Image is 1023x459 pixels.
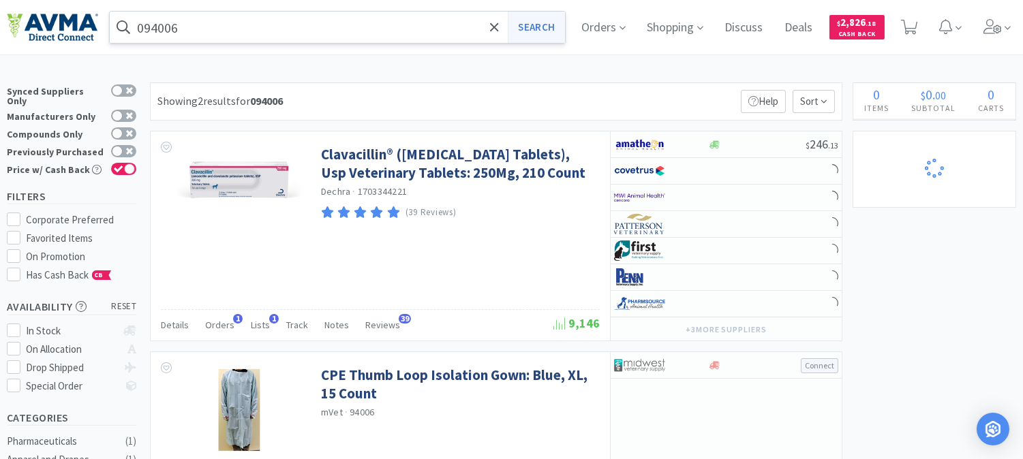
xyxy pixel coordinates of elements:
[110,12,565,43] input: Search by item, sku, manufacturer, ingredient, size...
[205,319,234,331] span: Orders
[7,189,136,204] h5: Filters
[614,267,665,287] img: e1133ece90fa4a959c5ae41b0808c578_9.png
[7,433,117,449] div: Pharmaceuticals
[7,110,104,121] div: Manufacturers Only
[7,13,98,42] img: e4e33dab9f054f5782a47901c742baa9_102.png
[286,319,308,331] span: Track
[793,90,835,113] span: Sort
[112,300,137,314] span: reset
[125,433,136,449] div: ( 1 )
[853,101,900,114] h4: Items
[321,185,351,197] a: Dechra
[27,230,137,247] div: Favorited Items
[508,12,564,43] button: Search
[157,93,283,110] div: Showing 2 results
[27,341,117,358] div: On Allocation
[27,323,117,339] div: In Stock
[7,299,136,315] h5: Availability
[7,127,104,139] div: Compounds Only
[720,22,769,34] a: Discuss
[27,212,137,228] div: Corporate Preferred
[936,89,947,102] span: 00
[838,19,841,28] span: $
[321,366,596,403] a: CPE Thumb Loop Isolation Gown: Blue, XL, 15 Count
[399,314,411,323] span: 39
[269,314,279,323] span: 1
[614,214,665,234] img: f5e969b455434c6296c6d81ef179fa71_3.png
[801,358,838,373] button: Connect
[345,406,348,418] span: ·
[679,320,774,339] button: +3more suppliers
[236,94,283,108] span: for
[780,22,819,34] a: Deals
[365,319,400,331] span: Reviews
[27,360,117,376] div: Drop Shipped
[829,9,885,46] a: $2,826.18Cash Back
[874,86,881,103] span: 0
[161,319,189,331] span: Details
[27,268,112,281] span: Has Cash Back
[358,185,408,197] span: 1703344221
[7,163,104,174] div: Price w/ Cash Back
[353,185,356,197] span: ·
[233,314,243,323] span: 1
[806,136,838,152] span: 246
[614,240,665,261] img: 67d67680309e4a0bb49a5ff0391dcc42_6.png
[828,140,838,151] span: . 13
[900,88,967,101] div: .
[614,355,665,375] img: 4dd14cff54a648ac9e977f0c5da9bc2e_5.png
[741,90,786,113] p: Help
[321,145,596,183] a: Clavacillin® ([MEDICAL_DATA] Tablets), Usp Veterinary Tablets: 250Mg, 210 Count
[27,378,117,394] div: Special Order
[838,31,876,39] span: Cash Back
[250,94,283,108] strong: 094006
[614,134,665,155] img: 3331a67d23dc422aa21b1ec98afbf632_11.png
[406,206,457,220] p: (39 Reviews)
[988,86,995,103] span: 0
[27,249,137,265] div: On Promotion
[921,89,926,102] span: $
[806,140,810,151] span: $
[926,86,933,103] span: 0
[977,413,1009,445] div: Open Intercom Messenger
[614,294,665,314] img: 7915dbd3f8974342a4dc3feb8efc1740_58.png
[7,145,104,157] div: Previously Purchased
[195,366,284,454] img: 65d2eb1c30d148be8abffd47062b7944_650294.jpeg
[553,315,600,331] span: 9,146
[350,406,374,418] span: 94006
[171,145,307,213] img: 2758964ac79641f493d7b837075e3636_398816.jpg
[321,406,343,418] a: mVet
[93,271,106,279] span: CB
[251,319,270,331] span: Lists
[614,161,665,181] img: 77fca1acd8b6420a9015268ca798ef17_1.png
[324,319,349,331] span: Notes
[7,84,104,106] div: Synced Suppliers Only
[7,410,136,426] h5: Categories
[900,101,967,114] h4: Subtotal
[838,16,876,29] span: 2,826
[614,187,665,208] img: f6b2451649754179b5b4e0c70c3f7cb0_2.png
[967,101,1016,114] h4: Carts
[866,19,876,28] span: . 18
